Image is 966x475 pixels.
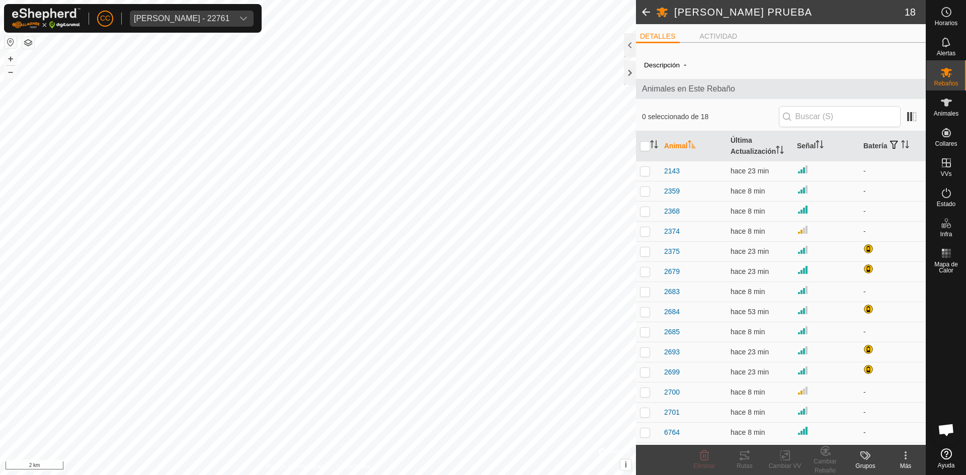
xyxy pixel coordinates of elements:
span: 2679 [664,266,680,277]
div: Grupos [845,461,886,470]
span: Mapa de Calor [929,261,963,273]
span: Infra [940,231,952,237]
span: Animales [934,111,958,117]
button: Capas del Mapa [22,37,34,49]
button: i [620,459,631,470]
img: Intensidad de Señal [797,324,809,336]
span: 23 sept 2025, 13:34 [731,247,769,255]
span: 23 sept 2025, 13:49 [731,227,765,235]
span: Horarios [935,20,957,26]
span: 23 sept 2025, 13:49 [731,207,765,215]
img: Intensidad de Señal [797,405,809,417]
td: - [859,402,926,422]
td: - [859,161,926,181]
p-sorticon: Activar para ordenar [901,142,909,150]
div: Cambiar VV [765,461,805,470]
p-sorticon: Activar para ordenar [816,142,824,150]
img: Intensidad de Señal [797,304,809,316]
td: - [859,382,926,402]
th: Animal [660,131,727,161]
a: Ayuda [926,444,966,472]
img: Intensidad de Señal [797,364,809,376]
th: Batería [859,131,926,161]
span: Ayuda [938,462,955,468]
span: i [625,460,627,469]
span: Collares [935,141,957,147]
img: Intensidad de Señal [797,183,809,196]
span: 23 sept 2025, 13:49 [731,328,765,336]
span: 2701 [664,407,680,418]
div: Rutas [725,461,765,470]
div: Más [886,461,926,470]
img: Intensidad de Señal [797,284,809,296]
p-sorticon: Activar para ordenar [650,142,658,150]
span: 2374 [664,226,680,237]
img: Logo Gallagher [12,8,80,29]
a: Contáctenos [336,462,370,471]
td: - [859,281,926,302]
span: 23 sept 2025, 13:34 [731,167,769,175]
span: 23 sept 2025, 13:34 [731,368,769,376]
th: Última Actualización [727,131,793,161]
div: dropdown trigger [233,11,254,27]
td: - [859,422,926,442]
span: 23 sept 2025, 13:49 [731,428,765,436]
span: 23 sept 2025, 13:49 [731,288,765,296]
span: - [680,56,690,73]
td: - [859,181,926,201]
span: 2684 [664,307,680,317]
h2: [PERSON_NAME] PRUEBA [674,6,905,18]
p-sorticon: Activar para ordenar [776,147,784,155]
span: 23 sept 2025, 13:49 [731,388,765,396]
img: Intensidad de Señal [797,204,809,216]
span: Anca Sanda Bercian - 22761 [130,11,233,27]
img: Intensidad de Señal [797,224,809,236]
div: Chat abierto [931,415,961,445]
p-sorticon: Activar para ordenar [688,142,696,150]
span: 23 sept 2025, 13:49 [731,408,765,416]
span: 0 seleccionado de 18 [642,112,779,122]
td: - [859,221,926,241]
span: 2699 [664,367,680,377]
span: 23 sept 2025, 13:34 [731,348,769,356]
th: Señal [793,131,859,161]
span: 23 sept 2025, 13:04 [731,308,769,316]
li: DETALLES [636,31,680,43]
span: 6764 [664,427,680,438]
span: Rebaños [934,80,958,86]
span: Estado [937,201,955,207]
span: 2700 [664,387,680,398]
button: + [5,53,17,65]
img: Intensidad de Señal [797,244,809,256]
td: - [859,322,926,342]
button: Restablecer Mapa [5,36,17,48]
span: 2375 [664,246,680,257]
span: CC [100,13,110,24]
td: - [859,442,926,462]
span: 2359 [664,186,680,197]
span: 2685 [664,327,680,337]
img: Intensidad de Señal [797,385,809,397]
a: Política de Privacidad [266,462,324,471]
span: 2683 [664,287,680,297]
span: Alertas [937,50,955,56]
td: - [859,201,926,221]
button: – [5,66,17,78]
img: Intensidad de Señal [797,425,809,437]
span: 23 sept 2025, 13:49 [731,187,765,195]
li: ACTIVIDAD [696,31,742,42]
label: Descripción [644,61,680,69]
span: 2693 [664,347,680,357]
span: 23 sept 2025, 13:34 [731,267,769,275]
img: Intensidad de Señal [797,344,809,356]
div: [PERSON_NAME] - 22761 [134,15,229,23]
span: 18 [905,5,916,20]
span: 2368 [664,206,680,217]
input: Buscar (S) [779,106,901,127]
span: 2143 [664,166,680,176]
span: Eliminar [693,462,715,469]
img: Intensidad de Señal [797,264,809,276]
div: Cambiar Rebaño [805,457,845,475]
span: VVs [940,171,951,177]
span: Animales en Este Rebaño [642,83,920,95]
